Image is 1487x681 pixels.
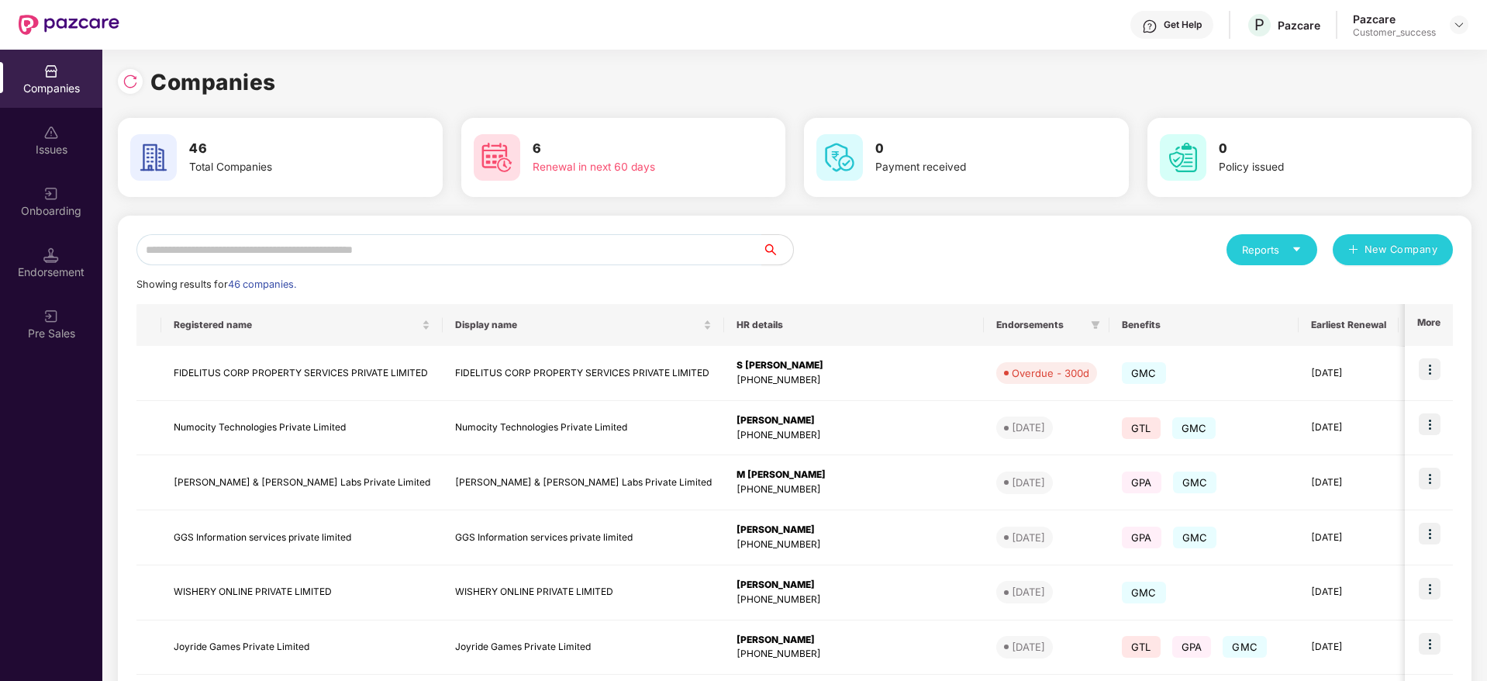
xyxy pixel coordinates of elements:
span: Display name [455,319,700,331]
img: svg+xml;base64,PHN2ZyB4bWxucz0iaHR0cDovL3d3dy53My5vcmcvMjAwMC9zdmciIHdpZHRoPSI2MCIgaGVpZ2h0PSI2MC... [816,134,863,181]
td: [DATE] [1299,565,1399,621]
div: [PERSON_NAME] [737,413,971,428]
div: [DATE] [1012,475,1045,490]
div: Overdue - 300d [1012,365,1089,381]
img: svg+xml;base64,PHN2ZyBpZD0iRHJvcGRvd24tMzJ4MzIiIHhtbG5zPSJodHRwOi8vd3d3LnczLm9yZy8yMDAwL3N2ZyIgd2... [1453,19,1465,31]
img: icon [1419,578,1440,600]
span: filter [1088,316,1103,334]
div: Total Companies [189,159,385,176]
img: svg+xml;base64,PHN2ZyB3aWR0aD0iMjAiIGhlaWdodD0iMjAiIHZpZXdCb3g9IjAgMCAyMCAyMCIgZmlsbD0ibm9uZSIgeG... [43,186,59,202]
img: svg+xml;base64,PHN2ZyB4bWxucz0iaHR0cDovL3d3dy53My5vcmcvMjAwMC9zdmciIHdpZHRoPSI2MCIgaGVpZ2h0PSI2MC... [1160,134,1206,181]
div: [DATE] [1012,530,1045,545]
td: [PERSON_NAME] & [PERSON_NAME] Labs Private Limited [161,455,443,510]
span: GTL [1122,417,1161,439]
td: WISHERY ONLINE PRIVATE LIMITED [443,565,724,621]
div: [PHONE_NUMBER] [737,373,971,388]
button: plusNew Company [1333,234,1453,265]
td: [DATE] [1299,346,1399,401]
div: S [PERSON_NAME] [737,358,971,373]
span: Registered name [174,319,419,331]
div: [PHONE_NUMBER] [737,538,971,552]
span: plus [1348,244,1358,257]
h3: 0 [1219,139,1414,159]
span: GMC [1122,582,1166,603]
div: [DATE] [1012,584,1045,600]
img: New Pazcare Logo [19,15,119,35]
span: New Company [1365,242,1438,258]
span: P [1254,16,1264,34]
div: [DATE] [1012,639,1045,655]
td: Joyride Games Private Limited [443,621,724,676]
span: GPA [1122,527,1161,548]
h3: 0 [875,139,1071,159]
span: search [761,244,793,256]
img: icon [1419,468,1440,489]
td: GGS Information services private limited [443,510,724,565]
td: [DATE] [1299,455,1399,510]
img: svg+xml;base64,PHN2ZyB4bWxucz0iaHR0cDovL3d3dy53My5vcmcvMjAwMC9zdmciIHdpZHRoPSI2MCIgaGVpZ2h0PSI2MC... [474,134,520,181]
span: caret-down [1292,244,1302,254]
div: M [PERSON_NAME] [737,468,971,482]
img: icon [1419,413,1440,435]
img: svg+xml;base64,PHN2ZyBpZD0iUmVsb2FkLTMyeDMyIiB4bWxucz0iaHR0cDovL3d3dy53My5vcmcvMjAwMC9zdmciIHdpZH... [122,74,138,89]
div: Pazcare [1353,12,1436,26]
div: Customer_success [1353,26,1436,39]
td: Joyride Games Private Limited [161,621,443,676]
td: [PERSON_NAME] & [PERSON_NAME] Labs Private Limited [443,455,724,510]
td: [DATE] [1299,401,1399,456]
div: Payment received [875,159,1071,176]
span: GTL [1122,636,1161,658]
div: Pazcare [1278,18,1320,33]
h3: 46 [189,139,385,159]
div: [PHONE_NUMBER] [737,593,971,607]
span: GMC [1173,472,1217,493]
span: GPA [1122,472,1161,493]
th: Registered name [161,304,443,346]
th: HR details [724,304,984,346]
button: search [761,234,794,265]
td: Numocity Technologies Private Limited [443,401,724,456]
img: svg+xml;base64,PHN2ZyBpZD0iQ29tcGFuaWVzIiB4bWxucz0iaHR0cDovL3d3dy53My5vcmcvMjAwMC9zdmciIHdpZHRoPS... [43,64,59,79]
div: [PERSON_NAME] [737,523,971,538]
td: [DATE] [1299,621,1399,676]
div: [PERSON_NAME] [737,578,971,593]
td: FIDELITUS CORP PROPERTY SERVICES PRIVATE LIMITED [161,346,443,401]
div: Get Help [1164,19,1202,31]
div: Policy issued [1219,159,1414,176]
span: GMC [1223,636,1267,658]
span: filter [1091,320,1100,330]
div: [DATE] [1012,420,1045,435]
td: GGS Information services private limited [161,510,443,565]
div: [PHONE_NUMBER] [737,647,971,662]
img: svg+xml;base64,PHN2ZyB3aWR0aD0iMjAiIGhlaWdodD0iMjAiIHZpZXdCb3g9IjAgMCAyMCAyMCIgZmlsbD0ibm9uZSIgeG... [43,309,59,324]
th: Benefits [1109,304,1299,346]
td: FIDELITUS CORP PROPERTY SERVICES PRIVATE LIMITED [443,346,724,401]
img: icon [1419,633,1440,655]
td: WISHERY ONLINE PRIVATE LIMITED [161,565,443,621]
span: GPA [1172,636,1212,658]
span: GMC [1172,417,1216,439]
span: Showing results for [136,278,296,290]
th: Issues [1399,304,1465,346]
td: [DATE] [1299,510,1399,565]
h3: 6 [533,139,728,159]
td: Numocity Technologies Private Limited [161,401,443,456]
th: Earliest Renewal [1299,304,1399,346]
div: [PHONE_NUMBER] [737,428,971,443]
img: svg+xml;base64,PHN2ZyBpZD0iSXNzdWVzX2Rpc2FibGVkIiB4bWxucz0iaHR0cDovL3d3dy53My5vcmcvMjAwMC9zdmciIH... [43,125,59,140]
img: icon [1419,358,1440,380]
th: More [1405,304,1453,346]
div: Reports [1242,242,1302,258]
div: [PHONE_NUMBER] [737,482,971,497]
th: Display name [443,304,724,346]
span: 46 companies. [228,278,296,290]
span: Endorsements [996,319,1085,331]
div: Renewal in next 60 days [533,159,728,176]
img: svg+xml;base64,PHN2ZyB3aWR0aD0iMTQuNSIgaGVpZ2h0PSIxNC41IiB2aWV3Qm94PSIwIDAgMTYgMTYiIGZpbGw9Im5vbm... [43,247,59,263]
img: icon [1419,523,1440,544]
span: GMC [1173,527,1217,548]
div: [PERSON_NAME] [737,633,971,648]
h1: Companies [150,65,276,99]
img: svg+xml;base64,PHN2ZyBpZD0iSGVscC0zMngzMiIgeG1sbnM9Imh0dHA6Ly93d3cudzMub3JnLzIwMDAvc3ZnIiB3aWR0aD... [1142,19,1158,34]
img: svg+xml;base64,PHN2ZyB4bWxucz0iaHR0cDovL3d3dy53My5vcmcvMjAwMC9zdmciIHdpZHRoPSI2MCIgaGVpZ2h0PSI2MC... [130,134,177,181]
